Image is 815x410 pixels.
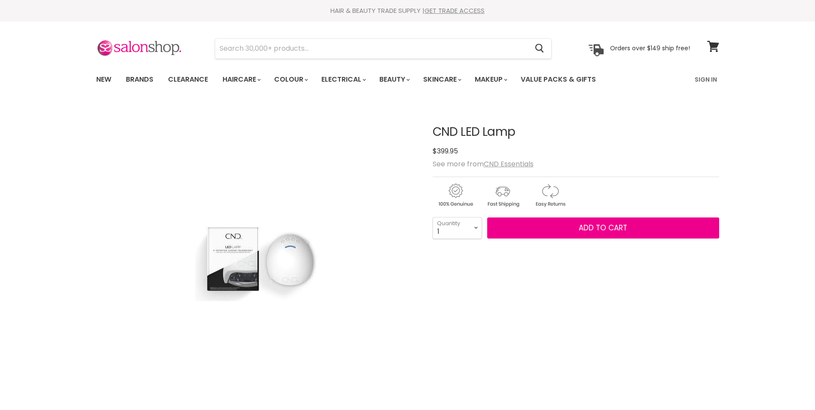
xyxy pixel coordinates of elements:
[424,6,485,15] a: GET TRADE ACCESS
[90,70,118,89] a: New
[610,44,690,52] p: Orders over $149 ship free!
[468,70,513,89] a: Makeup
[514,70,602,89] a: Value Packs & Gifts
[90,67,646,92] ul: Main menu
[417,70,467,89] a: Skincare
[181,151,332,377] img: CND LED Lamp
[215,38,552,59] form: Product
[484,159,534,169] a: CND Essentials
[487,217,719,239] button: Add to cart
[85,67,730,92] nav: Main
[215,39,528,58] input: Search
[433,125,719,139] h1: CND LED Lamp
[162,70,214,89] a: Clearance
[433,159,534,169] span: See more from
[579,223,627,233] span: Add to cart
[527,182,573,208] img: returns.gif
[690,70,722,89] a: Sign In
[433,146,458,156] span: $399.95
[315,70,371,89] a: Electrical
[433,217,482,239] select: Quantity
[528,39,551,58] button: Search
[480,182,525,208] img: shipping.gif
[216,70,266,89] a: Haircare
[268,70,313,89] a: Colour
[119,70,160,89] a: Brands
[85,6,730,15] div: HAIR & BEAUTY TRADE SUPPLY |
[433,182,478,208] img: genuine.gif
[373,70,415,89] a: Beauty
